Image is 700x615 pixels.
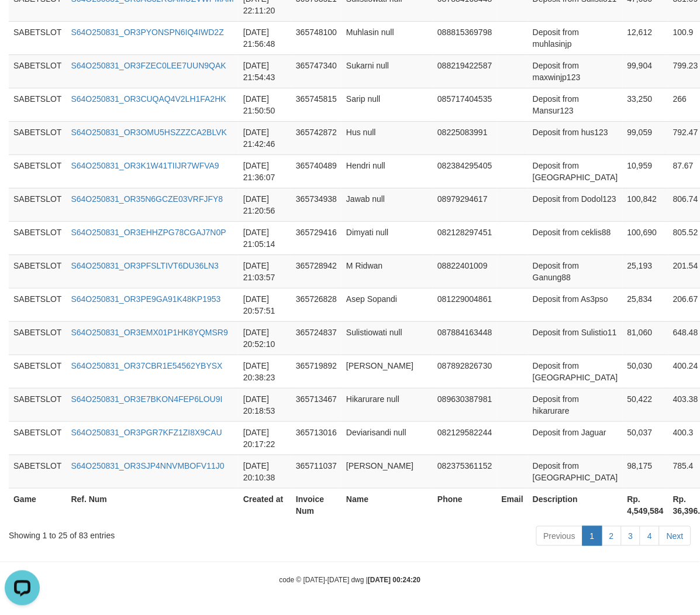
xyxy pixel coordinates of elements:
td: 08979294617 [433,188,496,221]
td: Deposit from As3pso [528,288,623,321]
a: S64O250831_OR3OMU5HSZZZCA2BLVK [71,128,227,137]
a: S64O250831_OR3E7BKON4FEP6LOU9I [71,394,222,404]
td: Deposit from maxwinjp123 [528,54,623,88]
a: S64O250831_OR37CBR1E54562YBYSX [71,361,222,370]
td: Sukarni null [342,54,433,88]
td: [PERSON_NAME] [342,355,433,388]
td: Deposit from [GEOGRAPHIC_DATA] [528,355,623,388]
td: 085717404535 [433,88,496,121]
td: SABETSLOT [9,421,66,455]
td: [DATE] 21:42:46 [239,121,291,154]
td: 365734938 [291,188,342,221]
td: [DATE] 21:36:07 [239,154,291,188]
td: 087884163448 [433,321,496,355]
td: Deposit from hus123 [528,121,623,154]
td: SABETSLOT [9,221,66,255]
td: Hikarurare null [342,388,433,421]
td: 365719892 [291,355,342,388]
td: Deposit from ceklis88 [528,221,623,255]
td: 365745815 [291,88,342,121]
td: SABETSLOT [9,321,66,355]
td: 082128297451 [433,221,496,255]
td: [DATE] 21:03:57 [239,255,291,288]
td: 81,060 [623,321,668,355]
td: 99,059 [623,121,668,154]
td: 082384295405 [433,154,496,188]
td: Deposit from muhlasinjp [528,21,623,54]
td: 100,690 [623,221,668,255]
th: Phone [433,488,496,521]
td: Hus null [342,121,433,154]
td: 365740489 [291,154,342,188]
td: 08822401009 [433,255,496,288]
td: Deposit from Ganung88 [528,255,623,288]
td: Dimyati null [342,221,433,255]
td: SABETSLOT [9,455,66,488]
a: S64O250831_OR3EMX01P1HK8YQMSR9 [71,328,227,337]
td: 088219422587 [433,54,496,88]
td: [DATE] 21:05:14 [239,221,291,255]
td: Deposit from Sulistio11 [528,321,623,355]
td: Asep Sopandi [342,288,433,321]
td: 082129582244 [433,421,496,455]
td: 365724837 [291,321,342,355]
td: SABETSLOT [9,88,66,121]
td: 50,030 [623,355,668,388]
td: 98,175 [623,455,668,488]
td: 365747340 [291,54,342,88]
td: 99,904 [623,54,668,88]
a: S64O250831_OR3CUQAQ4V2LH1FA2HK [71,94,226,104]
strong: [DATE] 00:24:20 [368,576,420,585]
td: 33,250 [623,88,668,121]
td: Deposit from Jaguar [528,421,623,455]
td: Deposit from hikarurare [528,388,623,421]
td: [DATE] 20:38:23 [239,355,291,388]
a: S64O250831_OR3PE9GA91K48KP1953 [71,294,220,304]
td: 25,834 [623,288,668,321]
td: SABETSLOT [9,355,66,388]
td: [DATE] 20:17:22 [239,421,291,455]
td: Deviarisandi null [342,421,433,455]
th: Rp. 4,549,584 [623,488,668,521]
td: 365728942 [291,255,342,288]
td: [DATE] 20:52:10 [239,321,291,355]
th: Invoice Num [291,488,342,521]
a: 4 [640,526,660,546]
td: SABETSLOT [9,188,66,221]
td: 365726828 [291,288,342,321]
td: 081229004861 [433,288,496,321]
td: 088815369798 [433,21,496,54]
td: [DATE] 20:10:38 [239,455,291,488]
th: Game [9,488,66,521]
td: [DATE] 21:54:43 [239,54,291,88]
td: 50,037 [623,421,668,455]
td: 365729416 [291,221,342,255]
td: [DATE] 20:57:51 [239,288,291,321]
td: 365713467 [291,388,342,421]
a: 1 [582,526,602,546]
td: 100,842 [623,188,668,221]
td: Sulistiowati null [342,321,433,355]
td: M Ridwan [342,255,433,288]
td: Hendri null [342,154,433,188]
td: Deposit from [GEOGRAPHIC_DATA] [528,154,623,188]
td: 087892826730 [433,355,496,388]
a: S64O250831_OR3PFSLTIVT6DU36LN3 [71,261,219,270]
a: 2 [602,526,622,546]
td: SABETSLOT [9,288,66,321]
td: [DATE] 20:18:53 [239,388,291,421]
a: S64O250831_OR35N6GCZE03VRFJFY8 [71,194,223,204]
td: 365748100 [291,21,342,54]
a: S64O250831_OR3EHHZPG78CGAJ7N0P [71,228,226,237]
a: Previous [536,526,583,546]
td: Deposit from Dodol123 [528,188,623,221]
button: Open LiveChat chat widget [5,5,40,40]
a: S64O250831_OR3PYONSPN6IQ4IWD2Z [71,28,223,37]
td: 365711037 [291,455,342,488]
td: 10,959 [623,154,668,188]
td: Muhlasin null [342,21,433,54]
th: Name [342,488,433,521]
td: Deposit from [GEOGRAPHIC_DATA] [528,455,623,488]
td: SABETSLOT [9,388,66,421]
td: [PERSON_NAME] [342,455,433,488]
